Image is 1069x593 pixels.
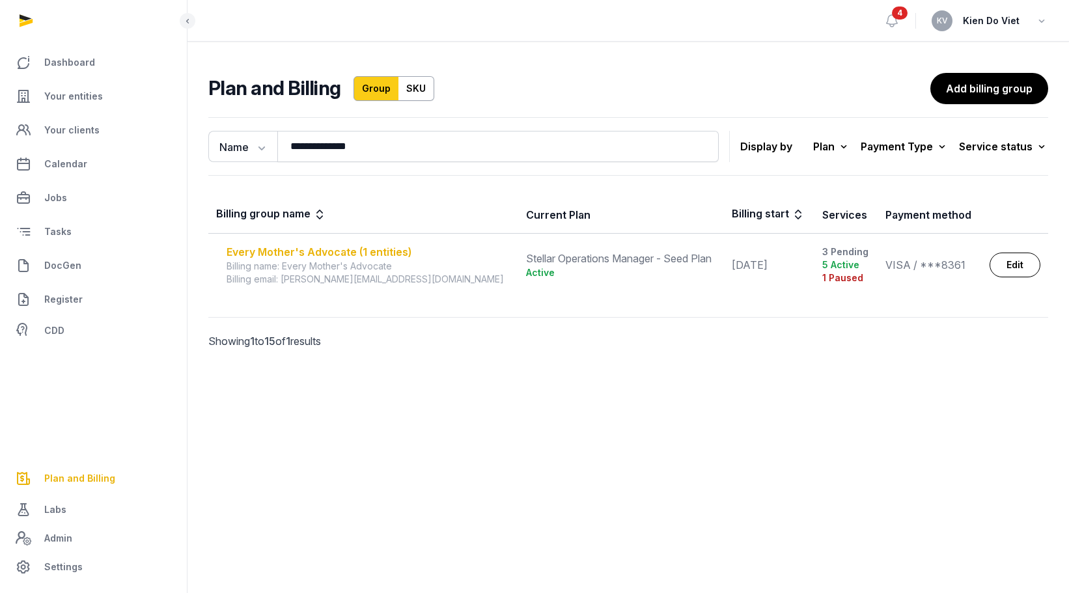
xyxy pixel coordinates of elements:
span: 15 [264,335,275,348]
span: 1 [286,335,290,348]
a: CDD [10,318,176,344]
div: Billing email: [PERSON_NAME][EMAIL_ADDRESS][DOMAIN_NAME] [227,273,510,286]
span: Jobs [44,190,67,206]
div: Active [526,266,716,279]
span: CDD [44,323,64,338]
a: Your clients [10,115,176,146]
td: [DATE] [724,234,814,297]
div: Payment Type [861,137,949,156]
h2: Plan and Billing [208,76,340,101]
div: Stellar Operations Manager - Seed Plan [526,251,716,266]
span: Calendar [44,156,87,172]
div: Billing start [732,206,805,224]
a: Dashboard [10,47,176,78]
a: Register [10,284,176,315]
a: Plan and Billing [10,463,176,494]
button: KV [932,10,952,31]
span: DocGen [44,258,81,273]
button: Name [208,131,277,162]
div: 3 Pending [822,245,870,258]
div: 1 Paused [822,271,870,284]
a: Group [354,76,399,101]
div: Every Mother's Advocate (1 entities) [227,244,510,260]
a: Calendar [10,148,176,180]
span: Admin [44,531,72,546]
p: Showing to of results [208,318,403,365]
span: Settings [44,559,83,575]
span: Register [44,292,83,307]
a: Settings [10,551,176,583]
span: Tasks [44,224,72,240]
a: Tasks [10,216,176,247]
div: Plan [813,137,850,156]
span: Kien Do Viet [963,13,1020,29]
a: Edit [990,253,1040,277]
span: 1 [250,335,255,348]
a: Add billing group [930,73,1048,104]
span: Your clients [44,122,100,138]
a: Jobs [10,182,176,214]
span: 4 [892,7,908,20]
div: Billing name: Every Mother's Advocate [227,260,510,273]
a: SKU [398,76,434,101]
div: Payment method [885,207,971,223]
div: Services [822,207,867,223]
a: Labs [10,494,176,525]
span: Plan and Billing [44,471,115,486]
a: Your entities [10,81,176,112]
a: Admin [10,525,176,551]
a: DocGen [10,250,176,281]
div: Billing group name [216,206,326,224]
p: Display by [740,136,792,157]
span: Labs [44,502,66,517]
div: Current Plan [526,207,590,223]
span: Your entities [44,89,103,104]
div: Service status [959,137,1048,156]
div: 5 Active [822,258,870,271]
span: KV [937,17,948,25]
span: Dashboard [44,55,95,70]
